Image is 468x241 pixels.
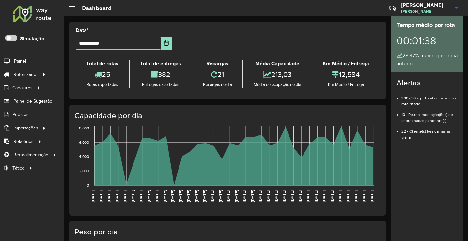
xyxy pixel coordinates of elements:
h2: Dashboard [75,5,112,12]
span: Cadastros [12,84,33,91]
text: [DATE] [338,190,342,202]
span: Painel de Sugestão [13,98,52,105]
h3: [PERSON_NAME] [401,2,450,8]
text: [DATE] [250,190,255,202]
div: 12,584 [314,68,378,82]
span: Retroalimentação [13,151,48,158]
text: 2,000 [79,169,89,173]
div: Recargas [194,60,241,68]
text: [DATE] [123,190,127,202]
text: [DATE] [234,190,239,202]
span: Pedidos [12,111,29,118]
div: Km Médio / Entrega [314,60,378,68]
label: Simulação [20,35,44,43]
text: [DATE] [354,190,358,202]
div: Média de ocupação no dia [245,82,310,88]
text: [DATE] [115,190,119,202]
div: 382 [131,68,190,82]
text: [DATE] [179,190,183,202]
span: Relatórios [13,138,34,145]
li: 1.987,90 kg - Total de peso não roteirizado [401,90,458,107]
li: 22 - Cliente(s) fora da malha viária [401,124,458,140]
text: [DATE] [322,190,326,202]
h4: Peso por dia [74,227,380,237]
text: [DATE] [163,190,167,202]
text: [DATE] [91,190,95,202]
span: Tático [12,165,24,172]
h4: Capacidade por dia [74,111,380,121]
text: [DATE] [131,190,135,202]
text: [DATE] [306,190,310,202]
a: Contato Rápido [385,1,399,15]
text: [DATE] [186,190,191,202]
text: [DATE] [226,190,230,202]
text: [DATE] [170,190,175,202]
div: Tempo médio por rota [397,21,458,30]
div: Km Médio / Entrega [314,82,378,88]
text: 0 [87,183,89,187]
text: [DATE] [330,190,334,202]
text: [DATE] [266,190,270,202]
div: 28,47% menor que o dia anterior [397,52,458,68]
button: Choose Date [161,37,172,50]
div: Rotas exportadas [77,82,127,88]
text: [DATE] [362,190,366,202]
text: [DATE] [298,190,302,202]
span: Painel [14,58,26,65]
text: [DATE] [274,190,278,202]
div: 213,03 [245,68,310,82]
div: Total de rotas [77,60,127,68]
text: 4,000 [79,155,89,159]
text: [DATE] [139,190,143,202]
h4: Alertas [397,78,458,88]
text: [DATE] [107,190,111,202]
text: [DATE] [314,190,318,202]
text: 6,000 [79,140,89,144]
span: Roteirizador [13,71,38,78]
div: 21 [194,68,241,82]
div: Média Capacidade [245,60,310,68]
text: [DATE] [282,190,286,202]
span: Importações [13,125,38,131]
label: Data [76,26,89,34]
text: [DATE] [99,190,103,202]
div: Recargas no dia [194,82,241,88]
li: 10 - Retroalimentação(ões) de coordenadas pendente(s) [401,107,458,124]
div: Entregas exportadas [131,82,190,88]
span: [PERSON_NAME] [401,8,450,14]
div: 25 [77,68,127,82]
text: [DATE] [242,190,246,202]
text: [DATE] [370,190,374,202]
text: [DATE] [155,190,159,202]
text: [DATE] [290,190,294,202]
text: [DATE] [195,190,199,202]
text: [DATE] [258,190,262,202]
text: [DATE] [346,190,350,202]
text: 8,000 [79,126,89,130]
text: [DATE] [210,190,214,202]
text: [DATE] [218,190,223,202]
div: Total de entregas [131,60,190,68]
text: [DATE] [202,190,207,202]
text: [DATE] [147,190,151,202]
div: 00:01:38 [397,30,458,52]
